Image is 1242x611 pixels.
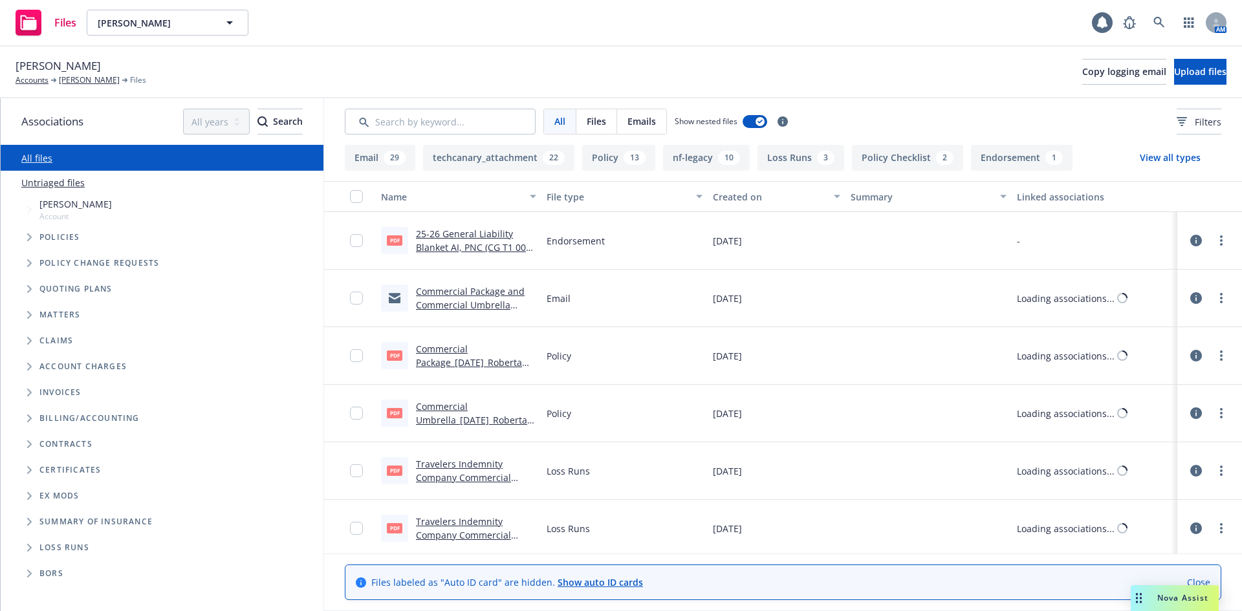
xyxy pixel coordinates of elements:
a: Report a Bug [1117,10,1142,36]
span: [PERSON_NAME] [98,16,210,30]
div: Name [381,190,522,204]
button: techcanary_attachment [423,145,574,171]
input: Search by keyword... [345,109,536,134]
span: Quoting plans [39,285,113,293]
a: more [1214,463,1229,478]
span: [DATE] [713,522,742,535]
input: Toggle Row Selected [350,349,363,362]
a: Show auto ID cards [558,576,643,588]
div: Tree Example [1,195,323,405]
span: [DATE] [713,349,742,363]
button: Name [376,181,541,212]
span: pdf [387,523,402,533]
div: 1 [1045,151,1063,165]
a: Switch app [1176,10,1202,36]
a: 25-26 General Liability Blanket AI, PNC (CG T1 00 02 19).pdf [416,228,526,267]
div: Loading associations... [1017,464,1115,478]
div: Search [257,109,303,134]
span: Files labeled as "Auto ID card" are hidden. [371,575,643,589]
a: more [1214,405,1229,421]
a: more [1214,233,1229,248]
button: Endorsement [971,145,1073,171]
span: pdf [387,235,402,245]
span: Loss Runs [39,544,89,552]
span: pdf [387,408,402,418]
input: Toggle Row Selected [350,234,363,247]
span: Upload files [1174,65,1226,78]
div: Drag to move [1131,585,1147,611]
span: Associations [21,113,83,130]
button: Email [345,145,415,171]
a: Files [10,5,82,41]
div: 10 [718,151,740,165]
button: File type [541,181,707,212]
button: Linked associations [1012,181,1177,212]
span: Matters [39,311,80,319]
span: Loss Runs [547,522,590,535]
span: Policies [39,233,80,241]
a: more [1214,348,1229,363]
span: Policy [547,349,571,363]
a: Search [1146,10,1172,36]
button: Filters [1177,109,1221,134]
button: nf-legacy [663,145,750,171]
button: Copy logging email [1082,59,1166,85]
span: Filters [1195,115,1221,129]
a: Travelers Indemnity Company Commercial Package [DATE]-[DATE] Loss Runs - Valued [DATE].pdf [416,515,536,568]
span: Policy change requests [39,259,159,267]
button: SearchSearch [257,109,303,134]
span: Files [54,17,76,28]
button: Loss Runs [757,145,844,171]
input: Toggle Row Selected [350,464,363,477]
div: 22 [543,151,565,165]
div: File type [547,190,688,204]
a: Commercial Umbrella_[DATE]_Roberta [PERSON_NAME].pdf [416,400,527,440]
div: 2 [936,151,953,165]
span: [DATE] [713,292,742,305]
div: 29 [384,151,406,165]
span: Email [547,292,571,305]
div: Loading associations... [1017,522,1115,535]
span: All [554,114,565,128]
span: [PERSON_NAME] [16,58,101,74]
div: Loading associations... [1017,407,1115,420]
div: - [1017,234,1020,248]
a: [PERSON_NAME] [59,74,120,86]
a: Commercial Package_[DATE]_Roberta [PERSON_NAME].pdf [416,343,522,382]
button: Summary [845,181,1011,212]
span: Emails [627,114,656,128]
input: Toggle Row Selected [350,407,363,420]
input: Toggle Row Selected [350,292,363,305]
span: Billing/Accounting [39,414,140,422]
div: 3 [817,151,834,165]
span: Nova Assist [1157,592,1208,603]
span: BORs [39,570,63,577]
span: Contracts [39,440,93,448]
a: Untriaged files [21,176,85,189]
span: Files [587,114,606,128]
span: Filters [1177,115,1221,129]
a: Accounts [16,74,49,86]
div: Loading associations... [1017,349,1115,363]
span: Invoices [39,389,82,396]
span: Endorsement [547,234,605,248]
a: Travelers Indemnity Company Commercial Umbrella [DATE]-[DATE] Loss Runs - Valued [DATE].pdf [416,458,520,524]
button: View all types [1119,145,1221,171]
span: Loss Runs [547,464,590,478]
div: Created on [713,190,827,204]
span: Certificates [39,466,101,474]
span: Account [39,211,112,222]
button: Upload files [1174,59,1226,85]
button: [PERSON_NAME] [87,10,248,36]
svg: Search [257,116,268,127]
div: Folder Tree Example [1,405,323,586]
span: [DATE] [713,407,742,420]
div: Summary [851,190,992,204]
span: Policy [547,407,571,420]
div: Loading associations... [1017,292,1115,305]
span: Account charges [39,363,127,370]
input: Select all [350,190,363,203]
span: Show nested files [675,116,737,127]
div: Linked associations [1017,190,1172,204]
span: [DATE] [713,464,742,478]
